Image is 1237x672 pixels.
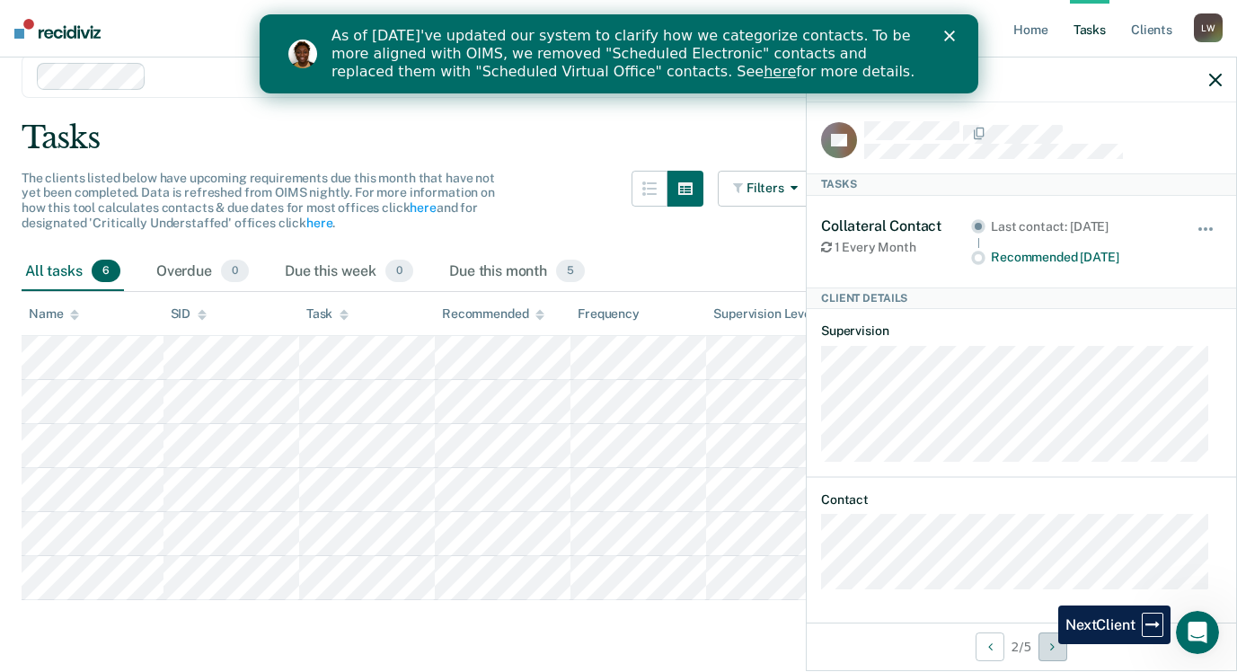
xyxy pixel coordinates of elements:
div: Supervision Level [713,306,831,322]
div: L W [1194,13,1223,42]
div: Frequency [578,306,640,322]
span: 0 [221,260,249,283]
div: Close [685,16,702,27]
span: 0 [385,260,413,283]
img: Recidiviz [14,19,101,39]
span: The clients listed below have upcoming requirements due this month that have not yet been complet... [22,171,495,230]
span: 6 [92,260,120,283]
div: Task [306,306,349,322]
div: Collateral Contact [821,217,971,234]
iframe: Intercom live chat banner [260,14,978,93]
iframe: Intercom live chat [1176,611,1219,654]
div: Due this month [446,252,588,292]
a: here [504,49,536,66]
button: Next Client [1038,632,1067,661]
div: Recommended [442,306,544,322]
div: SID [171,306,208,322]
div: Tasks [807,173,1236,195]
div: Recommended [DATE] [991,250,1171,265]
dt: Supervision [821,323,1222,339]
div: Tasks [22,119,1215,156]
div: Name [29,306,79,322]
div: 2 / 5 [807,623,1236,670]
button: Filters [718,171,813,207]
div: 1 Every Month [821,240,971,255]
a: here [410,200,436,215]
button: Previous Client [976,632,1004,661]
div: Due this week [281,252,417,292]
dt: Contact [821,492,1222,508]
a: here [306,216,332,230]
span: 5 [556,260,585,283]
div: All tasks [22,252,124,292]
div: Overdue [153,252,252,292]
div: Last contact: [DATE] [991,219,1171,234]
div: Client Details [807,287,1236,309]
